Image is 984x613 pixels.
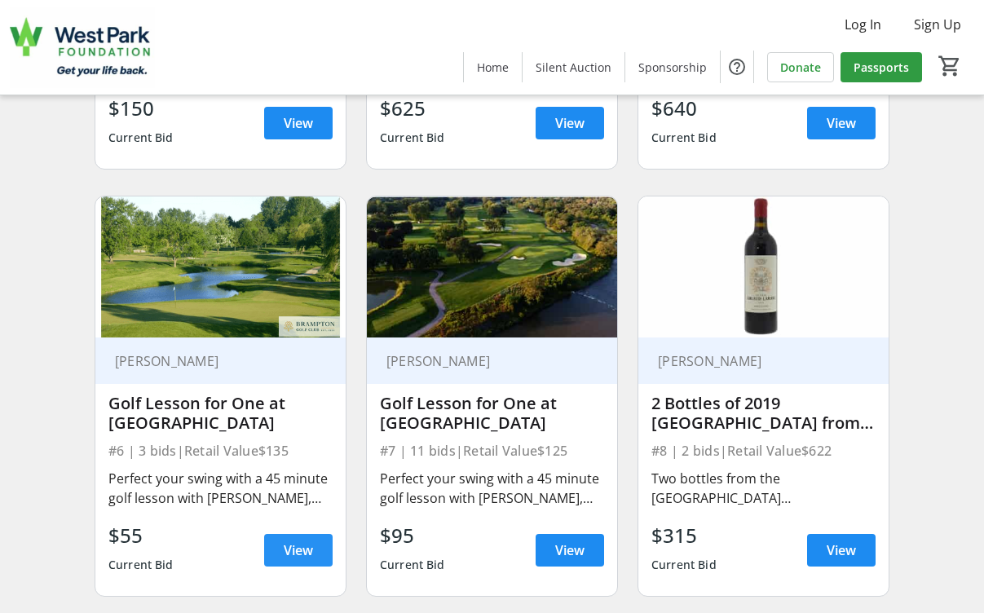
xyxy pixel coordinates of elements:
span: Donate [780,59,821,76]
a: Sponsorship [625,52,720,82]
button: Cart [935,51,964,81]
img: Golf Lesson for One at Lambton Golf & Country Club [367,196,617,337]
span: Log In [845,15,881,34]
div: #6 | 3 bids | Retail Value $135 [108,439,333,462]
div: Two bottles from the [GEOGRAPHIC_DATA][PERSON_NAME], a Second Growth estate in [GEOGRAPHIC_DATA],... [651,469,876,508]
span: View [827,540,856,560]
div: $625 [380,94,445,123]
div: #7 | 11 bids | Retail Value $125 [380,439,604,462]
a: View [807,107,876,139]
img: 2 Bottles of 2019 Bordeaux from Gruaud Larose Winery [638,196,889,337]
a: View [264,534,333,567]
a: Donate [767,52,834,82]
div: Current Bid [380,123,445,152]
div: 2 Bottles of 2019 [GEOGRAPHIC_DATA] from Gruaud [PERSON_NAME] Winery [651,394,876,433]
span: View [284,540,313,560]
button: Help [721,51,753,83]
span: View [827,113,856,133]
span: Passports [854,59,909,76]
span: Sign Up [914,15,961,34]
span: Silent Auction [536,59,611,76]
div: Current Bid [380,550,445,580]
div: [PERSON_NAME] [651,353,856,369]
div: [PERSON_NAME] [380,353,585,369]
div: $95 [380,521,445,550]
a: Silent Auction [523,52,624,82]
img: West Park Healthcare Centre Foundation's Logo [10,7,155,88]
div: Current Bid [651,550,717,580]
div: $640 [651,94,717,123]
div: Perfect your swing with a 45 minute golf lesson with [PERSON_NAME], Associate Golf Professional, ... [108,469,333,508]
a: View [264,107,333,139]
span: View [284,113,313,133]
button: Sign Up [901,11,974,37]
div: Golf Lesson for One at [GEOGRAPHIC_DATA] [108,394,333,433]
a: View [536,107,604,139]
span: View [555,113,585,133]
div: Golf Lesson for One at [GEOGRAPHIC_DATA] [380,394,604,433]
span: Home [477,59,509,76]
div: $150 [108,94,174,123]
div: $55 [108,521,174,550]
img: Golf Lesson for One at Brampton Golf Club [95,196,346,337]
span: View [555,540,585,560]
span: Sponsorship [638,59,707,76]
div: Current Bid [108,550,174,580]
a: View [536,534,604,567]
div: $315 [651,521,717,550]
a: View [807,534,876,567]
button: Log In [832,11,894,37]
div: Current Bid [651,123,717,152]
div: #8 | 2 bids | Retail Value $622 [651,439,876,462]
a: Passports [841,52,922,82]
a: Home [464,52,522,82]
div: Perfect your swing with a 45 minute golf lesson with [PERSON_NAME], Assistant Golf Professional a... [380,469,604,508]
div: [PERSON_NAME] [108,353,313,369]
div: Current Bid [108,123,174,152]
